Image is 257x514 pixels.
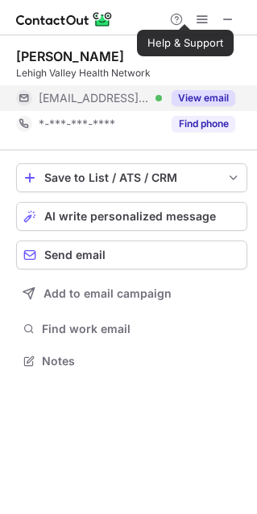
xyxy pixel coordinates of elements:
button: Notes [16,350,247,372]
span: Add to email campaign [44,287,172,300]
button: Send email [16,241,247,269]
span: Find work email [42,322,241,336]
button: save-profile-one-click [16,163,247,192]
button: Reveal Button [172,116,235,132]
button: Reveal Button [172,90,235,106]
span: Notes [42,354,241,368]
div: Lehigh Valley Health Network [16,66,247,80]
span: AI write personalized message [44,210,216,223]
div: [PERSON_NAME] [16,48,124,64]
span: Send email [44,249,106,261]
span: [EMAIL_ADDRESS][DOMAIN_NAME] [39,91,150,105]
button: Add to email campaign [16,279,247,308]
div: Save to List / ATS / CRM [44,171,219,184]
button: Find work email [16,318,247,340]
button: AI write personalized message [16,202,247,231]
img: ContactOut v5.3.10 [16,10,113,29]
